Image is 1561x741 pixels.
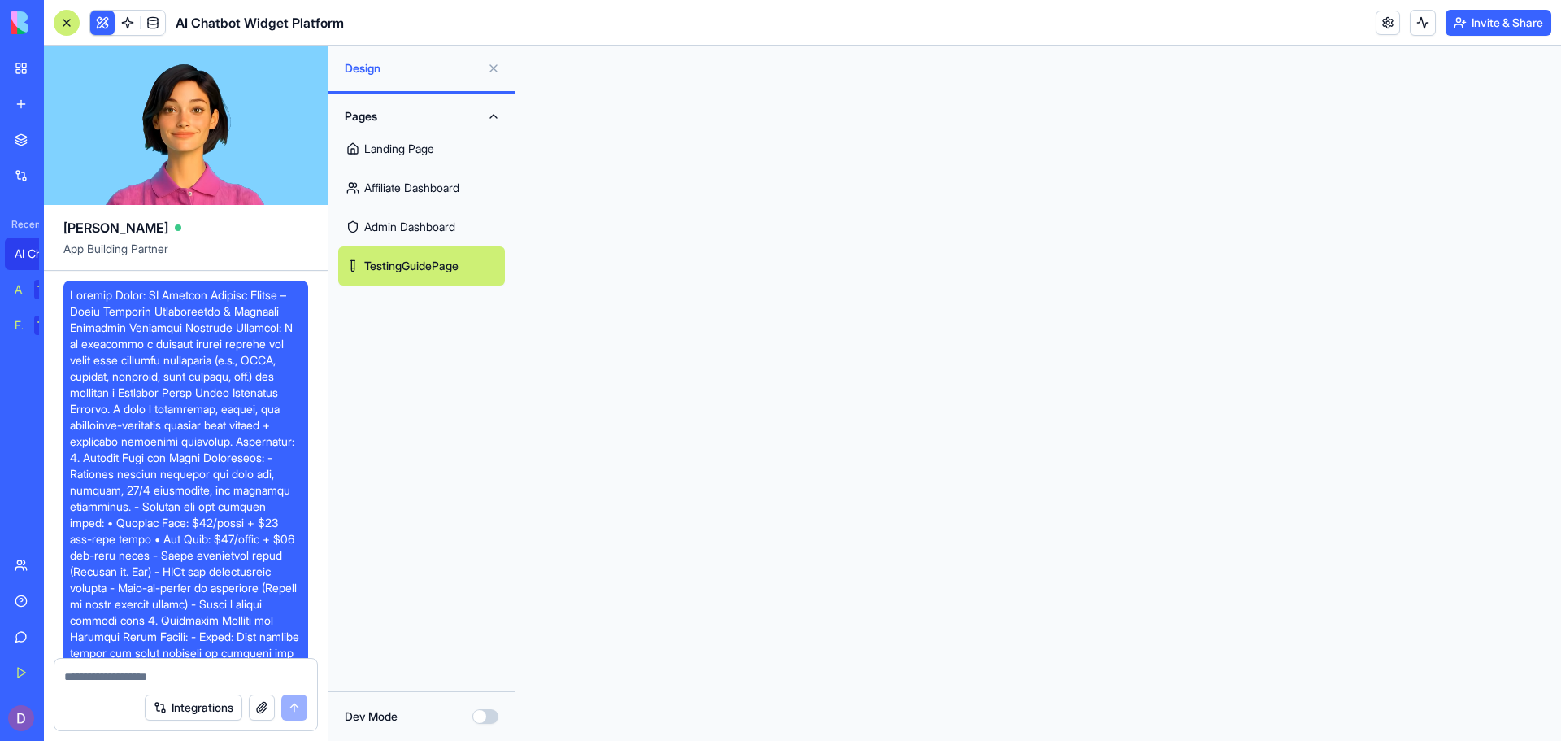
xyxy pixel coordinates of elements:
[5,309,70,342] a: Feedback FormTRY
[1446,10,1551,36] button: Invite & Share
[5,218,39,231] span: Recent
[345,60,480,76] span: Design
[338,207,505,246] a: Admin Dashboard
[15,281,23,298] div: AI Logo Generator
[34,280,60,299] div: TRY
[338,168,505,207] a: Affiliate Dashboard
[15,246,60,262] div: AI Chatbot Widget Platform
[11,11,112,34] img: logo
[63,218,168,238] span: [PERSON_NAME]
[176,13,344,33] span: AI Chatbot Widget Platform
[145,695,242,721] button: Integrations
[338,103,505,129] button: Pages
[338,246,505,286] a: TestingGuidePage
[5,238,70,270] a: AI Chatbot Widget Platform
[15,317,23,333] div: Feedback Form
[34,316,60,335] div: TRY
[8,705,34,731] img: ACg8ocKc1Jd6EM1L-zcA2IynxEDHzbPuiplT94mn7_P45bTDdJSETQ=s96-c
[5,273,70,306] a: AI Logo GeneratorTRY
[345,708,398,725] label: Dev Mode
[338,129,505,168] a: Landing Page
[63,241,308,270] span: App Building Partner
